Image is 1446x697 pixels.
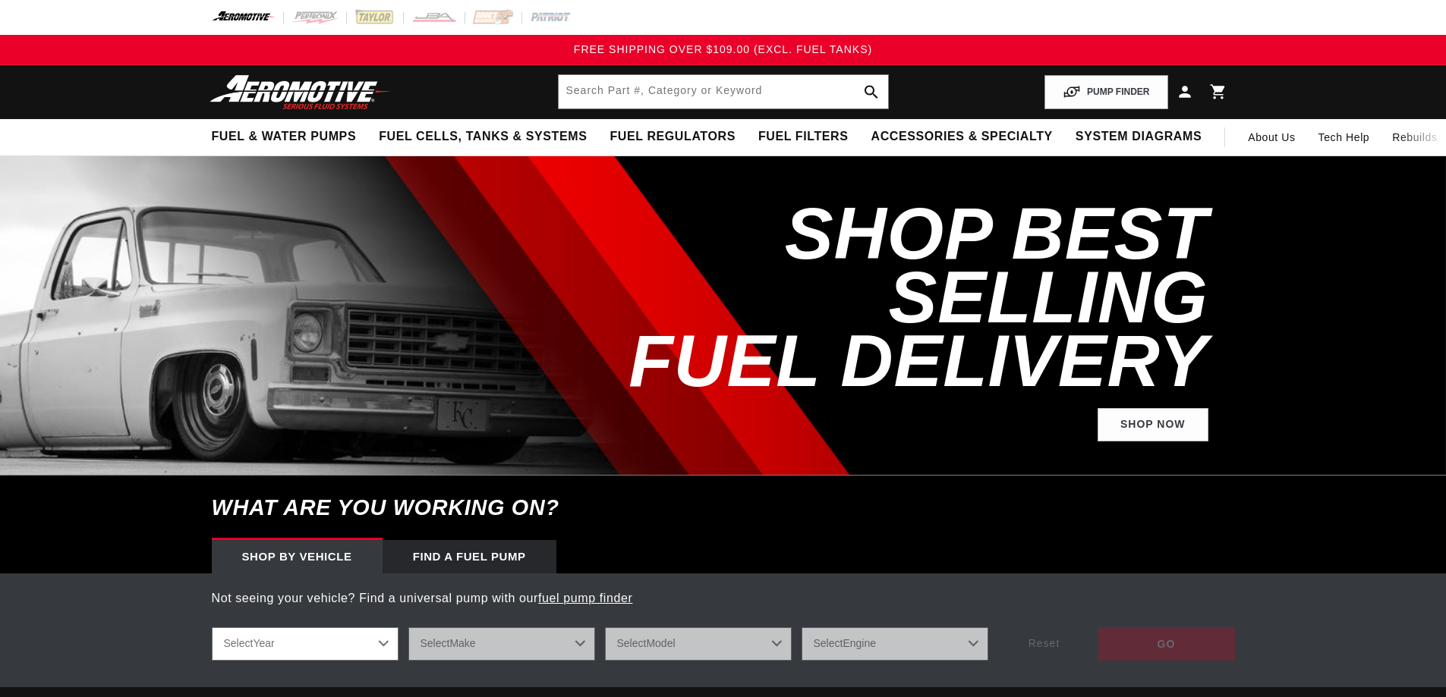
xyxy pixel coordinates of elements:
[174,476,1273,540] h6: What are you working on?
[212,129,357,145] span: Fuel & Water Pumps
[758,129,849,145] span: Fuel Filters
[212,540,383,573] div: Shop by vehicle
[1248,131,1295,143] span: About Us
[383,540,556,573] div: Find a Fuel Pump
[538,592,632,604] a: fuel pump finder
[212,627,399,661] select: Year
[1098,408,1208,442] a: Shop Now
[379,129,587,145] span: Fuel Cells, Tanks & Systems
[1076,129,1202,145] span: System Diagrams
[1307,119,1381,155] summary: Tech Help
[598,119,746,155] summary: Fuel Regulators
[206,74,395,110] img: Aeromotive
[860,119,1064,155] summary: Accessories & Specialty
[747,119,860,155] summary: Fuel Filters
[802,627,988,661] select: Engine
[1318,129,1370,146] span: Tech Help
[367,119,598,155] summary: Fuel Cells, Tanks & Systems
[574,43,872,55] span: FREE SHIPPING OVER $109.00 (EXCL. FUEL TANKS)
[1064,119,1213,155] summary: System Diagrams
[559,202,1208,393] h2: SHOP BEST SELLING FUEL DELIVERY
[559,75,888,108] input: Search by Part Number, Category or Keyword
[212,589,1235,608] p: Not seeing your vehicle? Find a universal pump with our
[610,129,735,145] span: Fuel Regulators
[605,627,792,661] select: Model
[200,119,368,155] summary: Fuel & Water Pumps
[1237,119,1306,155] a: About Us
[1392,129,1437,146] span: Rebuilds
[871,129,1053,145] span: Accessories & Specialty
[1044,75,1167,109] button: PUMP FINDER
[855,75,888,108] button: search button
[408,627,595,661] select: Make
